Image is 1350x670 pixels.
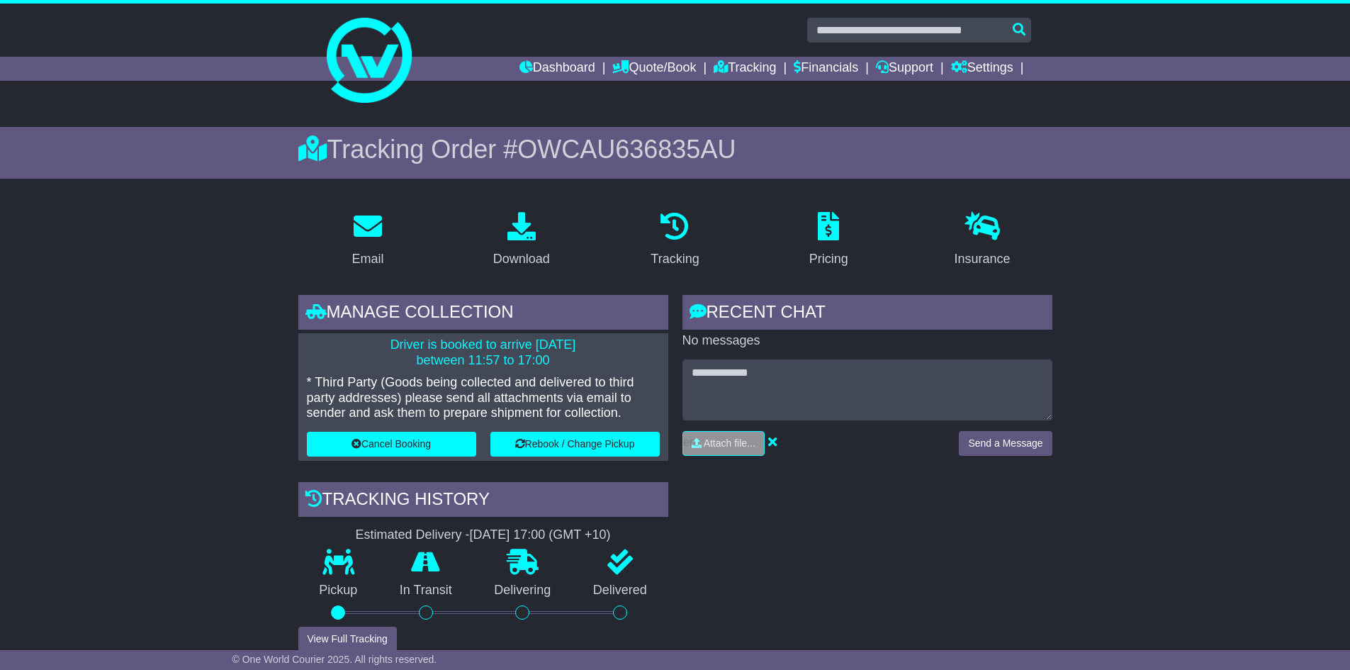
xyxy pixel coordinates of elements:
div: Tracking [651,250,699,269]
div: Tracking history [298,482,668,520]
a: Insurance [945,207,1020,274]
div: Insurance [955,250,1011,269]
button: View Full Tracking [298,627,397,652]
a: Tracking [641,207,708,274]
button: Send a Message [959,431,1052,456]
a: Email [342,207,393,274]
div: Estimated Delivery - [298,527,668,543]
a: Financials [794,57,858,81]
a: Dashboard [519,57,595,81]
span: © One World Courier 2025. All rights reserved. [232,654,437,665]
a: Tracking [714,57,776,81]
button: Rebook / Change Pickup [490,432,660,457]
div: [DATE] 17:00 (GMT +10) [470,527,611,543]
button: Cancel Booking [307,432,476,457]
p: Pickup [298,583,379,598]
div: RECENT CHAT [682,295,1052,333]
div: Pricing [809,250,848,269]
a: Settings [951,57,1013,81]
a: Pricing [800,207,857,274]
a: Support [876,57,933,81]
a: Quote/Book [612,57,696,81]
p: Delivered [572,583,668,598]
div: Email [351,250,383,269]
p: No messages [682,333,1052,349]
a: Download [484,207,559,274]
p: In Transit [378,583,473,598]
p: Driver is booked to arrive [DATE] between 11:57 to 17:00 [307,337,660,368]
span: OWCAU636835AU [517,135,736,164]
div: Manage collection [298,295,668,333]
div: Tracking Order # [298,134,1052,164]
p: Delivering [473,583,573,598]
div: Download [493,250,550,269]
p: * Third Party (Goods being collected and delivered to third party addresses) please send all atta... [307,375,660,421]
